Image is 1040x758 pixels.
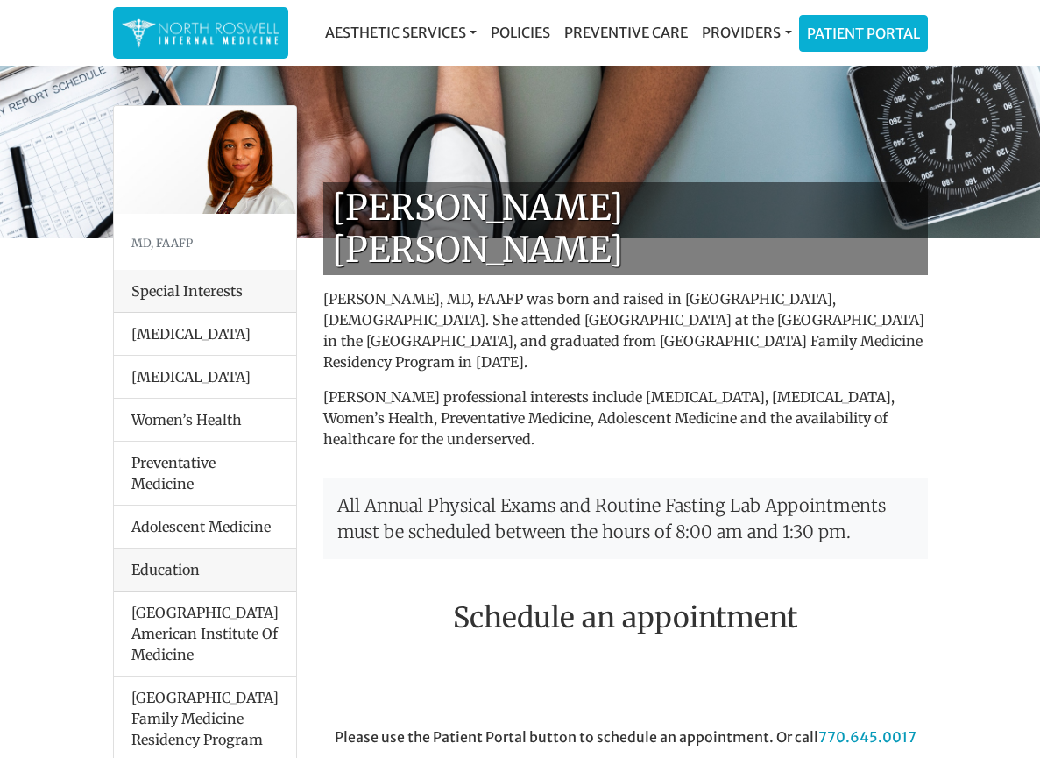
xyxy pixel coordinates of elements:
li: Adolescent Medicine [114,505,296,549]
p: [PERSON_NAME] professional interests include [MEDICAL_DATA], [MEDICAL_DATA], Women’s Health, Prev... [323,386,928,450]
h2: Schedule an appointment [323,601,928,634]
a: Providers [695,15,798,50]
a: Policies [484,15,557,50]
div: Education [114,549,296,592]
small: MD, FAAFP [131,236,193,250]
li: Preventative Medicine [114,441,296,506]
a: 770.645.0017 [818,728,916,746]
a: Preventive Care [557,15,695,50]
div: Special Interests [114,270,296,313]
img: Dr. Farah Mubarak Ali MD, FAAFP [114,106,296,214]
li: [GEOGRAPHIC_DATA] American Institute Of Medicine [114,592,296,677]
li: [MEDICAL_DATA] [114,355,296,399]
li: [MEDICAL_DATA] [114,313,296,356]
h1: [PERSON_NAME] [PERSON_NAME] [323,182,928,275]
a: Aesthetic Services [318,15,484,50]
p: All Annual Physical Exams and Routine Fasting Lab Appointments must be scheduled between the hour... [323,478,928,559]
img: North Roswell Internal Medicine [122,16,279,50]
li: Women’s Health [114,398,296,442]
p: [PERSON_NAME], MD, FAAFP was born and raised in [GEOGRAPHIC_DATA], [DEMOGRAPHIC_DATA]. She attend... [323,288,928,372]
a: Patient Portal [800,16,927,51]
